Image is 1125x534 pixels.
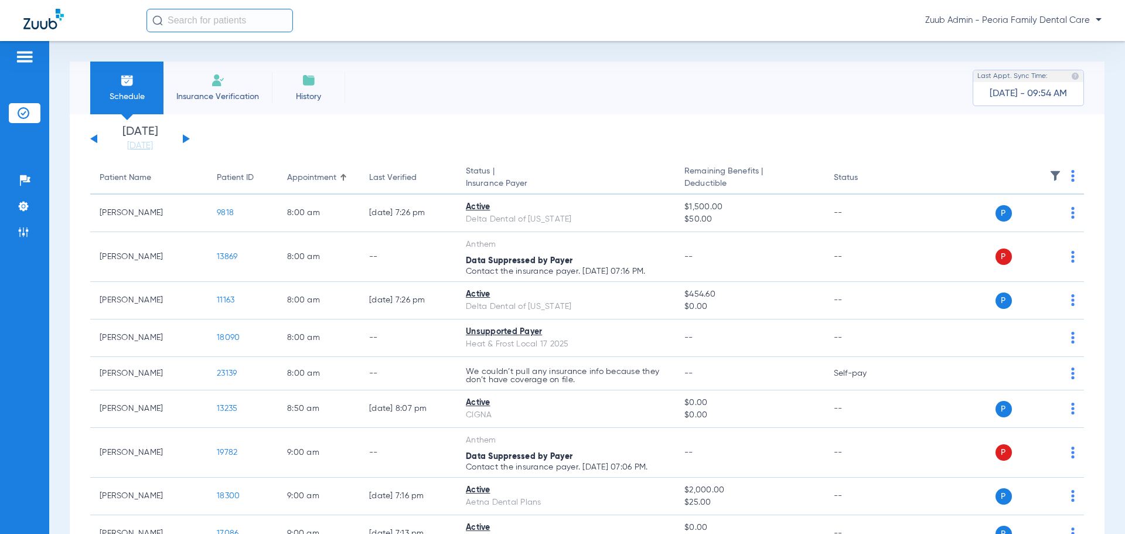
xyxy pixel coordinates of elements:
[360,195,456,232] td: [DATE] 7:26 PM
[466,409,666,421] div: CIGNA
[684,288,814,301] span: $454.60
[90,319,207,357] td: [PERSON_NAME]
[369,172,417,184] div: Last Verified
[684,484,814,496] span: $2,000.00
[996,292,1012,309] span: P
[684,253,693,261] span: --
[824,428,904,478] td: --
[996,401,1012,417] span: P
[466,301,666,313] div: Delta Dental of [US_STATE]
[99,91,155,103] span: Schedule
[90,357,207,390] td: [PERSON_NAME]
[824,319,904,357] td: --
[278,195,360,232] td: 8:00 AM
[1071,332,1075,343] img: group-dot-blue.svg
[466,257,572,265] span: Data Suppressed by Payer
[684,522,814,534] span: $0.00
[278,478,360,515] td: 9:00 AM
[105,126,175,152] li: [DATE]
[360,478,456,515] td: [DATE] 7:16 PM
[278,357,360,390] td: 8:00 AM
[466,496,666,509] div: Aetna Dental Plans
[466,326,666,338] div: Unsupported Payer
[824,478,904,515] td: --
[217,404,237,413] span: 13235
[360,319,456,357] td: --
[824,357,904,390] td: Self-pay
[1071,368,1075,379] img: group-dot-blue.svg
[23,9,64,29] img: Zuub Logo
[152,15,163,26] img: Search Icon
[278,232,360,282] td: 8:00 AM
[996,488,1012,505] span: P
[211,73,225,87] img: Manual Insurance Verification
[684,213,814,226] span: $50.00
[1071,72,1079,80] img: last sync help info
[824,232,904,282] td: --
[675,162,824,195] th: Remaining Benefits |
[684,201,814,213] span: $1,500.00
[466,288,666,301] div: Active
[996,249,1012,265] span: P
[100,172,198,184] div: Patient Name
[369,172,447,184] div: Last Verified
[217,334,240,342] span: 18090
[1049,170,1061,182] img: filter.svg
[466,368,666,384] p: We couldn’t pull any insurance info because they don’t have coverage on file.
[1071,490,1075,502] img: group-dot-blue.svg
[217,253,237,261] span: 13869
[1071,251,1075,263] img: group-dot-blue.svg
[360,282,456,319] td: [DATE] 7:26 PM
[360,428,456,478] td: --
[287,172,350,184] div: Appointment
[466,522,666,534] div: Active
[684,448,693,457] span: --
[90,428,207,478] td: [PERSON_NAME]
[466,338,666,351] div: Heat & Frost Local 17 2025
[90,478,207,515] td: [PERSON_NAME]
[278,390,360,428] td: 8:50 AM
[925,15,1102,26] span: Zuub Admin - Peoria Family Dental Care
[824,390,904,428] td: --
[100,172,151,184] div: Patient Name
[120,73,134,87] img: Schedule
[684,409,814,421] span: $0.00
[990,88,1067,100] span: [DATE] - 09:54 AM
[1071,170,1075,182] img: group-dot-blue.svg
[824,162,904,195] th: Status
[360,357,456,390] td: --
[278,319,360,357] td: 8:00 AM
[281,91,336,103] span: History
[466,213,666,226] div: Delta Dental of [US_STATE]
[996,205,1012,222] span: P
[1071,207,1075,219] img: group-dot-blue.svg
[684,397,814,409] span: $0.00
[684,496,814,509] span: $25.00
[466,434,666,447] div: Anthem
[824,282,904,319] td: --
[684,369,693,377] span: --
[996,444,1012,461] span: P
[90,390,207,428] td: [PERSON_NAME]
[466,453,572,461] span: Data Suppressed by Payer
[172,91,263,103] span: Insurance Verification
[217,492,240,500] span: 18300
[456,162,675,195] th: Status |
[977,70,1048,82] span: Last Appt. Sync Time:
[466,484,666,496] div: Active
[1071,294,1075,306] img: group-dot-blue.svg
[466,178,666,190] span: Insurance Payer
[287,172,336,184] div: Appointment
[684,178,814,190] span: Deductible
[217,448,237,457] span: 19782
[360,390,456,428] td: [DATE] 8:07 PM
[15,50,34,64] img: hamburger-icon
[90,282,207,319] td: [PERSON_NAME]
[302,73,316,87] img: History
[90,232,207,282] td: [PERSON_NAME]
[824,195,904,232] td: --
[466,397,666,409] div: Active
[1071,403,1075,414] img: group-dot-blue.svg
[105,140,175,152] a: [DATE]
[217,296,234,304] span: 11163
